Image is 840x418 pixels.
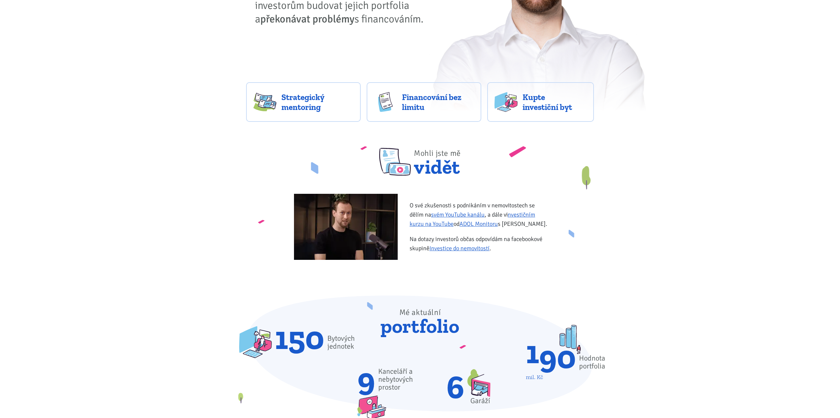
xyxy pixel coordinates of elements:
span: Bytových jednotek [327,334,355,350]
span: Mé aktuální [399,307,441,317]
a: svém YouTube kanálu [431,211,485,218]
span: 9 [357,366,375,393]
span: Kupte investiční byt [523,92,587,112]
span: Mohli jste mě [414,148,461,158]
img: finance [374,92,397,112]
span: Kanceláří a nebytových prostor [378,367,414,391]
span: Financování bez limitu [402,92,474,112]
img: strategy [253,92,276,112]
span: Strategický mentoring [281,92,353,112]
span: 150 [275,325,324,351]
img: flats [494,92,518,112]
p: Na dotazy investorů občas odpovídám na facebookové skupině . [410,234,549,253]
a: Kupte investiční byt [487,82,594,122]
strong: překonávat problémy [260,13,354,25]
div: 1 [526,339,539,365]
div: Hodnota portfolia [579,354,605,370]
p: O své zkušenosti s podnikáním v nemovitostech se dělím na , a dále v od s [PERSON_NAME]. [410,201,549,228]
span: 6 [447,374,464,400]
span: portfolio [381,299,459,335]
a: Strategický mentoring [246,82,361,122]
span: vidět [414,140,461,176]
div: 90 [539,344,576,370]
a: Financování bez limitu [367,82,481,122]
a: Investice do nemovitostí [429,245,490,252]
div: mil. Kč [526,375,546,379]
a: ADOL Monitoru [459,220,498,227]
div: Garáží [467,397,491,405]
